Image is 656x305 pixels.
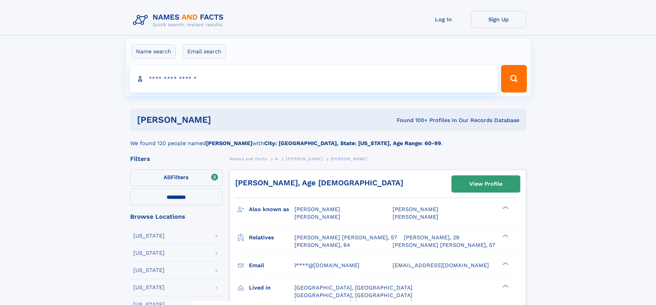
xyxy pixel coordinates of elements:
[416,11,471,28] a: Log In
[471,11,526,28] a: Sign Up
[249,282,294,294] h3: Lived in
[501,233,509,238] div: ❯
[294,241,350,249] a: [PERSON_NAME], 84
[501,284,509,288] div: ❯
[275,154,278,163] a: N
[393,241,495,249] a: [PERSON_NAME] [PERSON_NAME], 57
[294,234,397,241] a: [PERSON_NAME] [PERSON_NAME], 57
[501,65,527,92] button: Search Button
[130,131,526,148] div: We found 120 people named with .
[294,292,413,298] span: [GEOGRAPHIC_DATA], [GEOGRAPHIC_DATA]
[229,154,267,163] a: Names and Facts
[286,154,323,163] a: [PERSON_NAME]
[304,117,519,124] div: Found 100+ Profiles In Our Records Database
[294,214,340,220] span: [PERSON_NAME]
[469,176,502,192] div: View Profile
[452,176,520,192] a: View Profile
[249,260,294,271] h3: Email
[129,65,498,92] input: search input
[393,214,438,220] span: [PERSON_NAME]
[286,156,323,161] span: [PERSON_NAME]
[130,156,222,162] div: Filters
[130,214,222,220] div: Browse Locations
[294,206,340,213] span: [PERSON_NAME]
[133,268,165,273] div: [US_STATE]
[132,44,176,59] label: Name search
[501,206,509,210] div: ❯
[235,178,403,187] a: [PERSON_NAME], Age [DEMOGRAPHIC_DATA]
[294,284,413,291] span: [GEOGRAPHIC_DATA], [GEOGRAPHIC_DATA]
[137,116,304,124] h1: [PERSON_NAME]
[393,262,489,269] span: [EMAIL_ADDRESS][DOMAIN_NAME]
[249,232,294,243] h3: Relatives
[404,234,459,241] a: [PERSON_NAME], 29
[264,140,441,146] b: City: [GEOGRAPHIC_DATA], State: [US_STATE], Age Range: 60-99
[133,233,165,239] div: [US_STATE]
[393,206,438,213] span: [PERSON_NAME]
[501,261,509,266] div: ❯
[249,204,294,215] h3: Also known as
[331,156,367,161] span: [PERSON_NAME]
[133,285,165,290] div: [US_STATE]
[133,250,165,256] div: [US_STATE]
[130,170,222,186] label: Filters
[275,156,278,161] span: N
[206,140,252,146] b: [PERSON_NAME]
[130,11,229,30] img: Logo Names and Facts
[164,174,171,181] span: All
[183,44,226,59] label: Email search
